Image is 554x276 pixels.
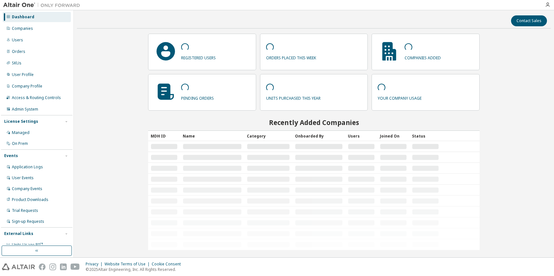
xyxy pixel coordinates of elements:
div: Onboarded By [295,131,343,141]
h2: Recently Added Companies [148,118,480,127]
div: Events [4,153,18,158]
div: Sign-up Requests [12,219,44,224]
div: Category [247,131,290,141]
div: Website Terms of Use [105,262,152,267]
p: registered users [181,53,216,61]
div: User Profile [12,72,34,77]
p: orders placed this week [266,53,316,61]
div: Application Logs [12,164,43,170]
div: Name [183,131,242,141]
div: Privacy [86,262,105,267]
p: your company usage [378,94,422,101]
div: Company Profile [12,84,42,89]
div: On Prem [12,141,28,146]
div: Cookie Consent [152,262,185,267]
div: MDH ID [151,131,178,141]
button: Contact Sales [511,15,547,26]
div: Status [412,131,439,141]
div: Company Events [12,186,42,191]
p: pending orders [181,94,214,101]
img: Altair One [3,2,83,8]
img: instagram.svg [49,263,56,270]
div: Orders [12,49,25,54]
img: linkedin.svg [60,263,67,270]
p: units purchased this year [266,94,321,101]
div: External Links [4,231,33,236]
img: facebook.svg [39,263,46,270]
div: License Settings [4,119,38,124]
div: Joined On [380,131,407,141]
div: Companies [12,26,33,31]
div: Managed [12,130,29,135]
div: Trial Requests [12,208,38,213]
div: Users [12,38,23,43]
p: © 2025 Altair Engineering, Inc. All Rights Reserved. [86,267,185,272]
img: youtube.svg [71,263,80,270]
div: Users [348,131,375,141]
div: Dashboard [12,14,34,20]
div: Admin System [12,107,38,112]
div: Access & Routing Controls [12,95,61,100]
span: Units Usage BI [12,242,43,247]
div: SKUs [12,61,21,66]
div: User Events [12,175,34,180]
img: altair_logo.svg [2,263,35,270]
div: Product Downloads [12,197,48,202]
p: companies added [405,53,441,61]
